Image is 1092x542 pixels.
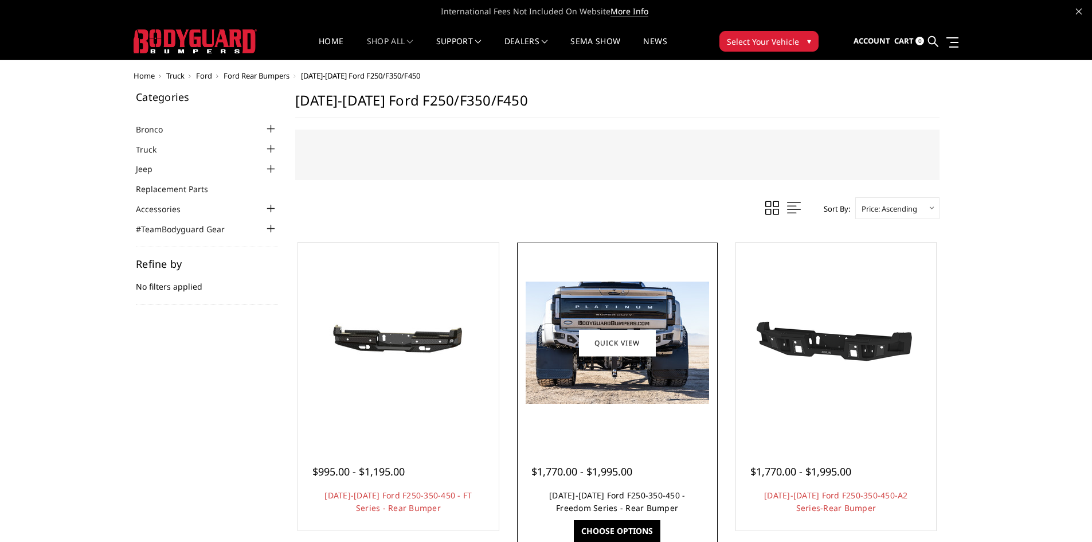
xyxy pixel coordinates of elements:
span: $1,770.00 - $1,995.00 [531,465,632,478]
a: shop all [367,37,413,60]
span: $995.00 - $1,195.00 [312,465,405,478]
span: $1,770.00 - $1,995.00 [750,465,851,478]
label: Sort By: [817,200,850,217]
a: Account [854,26,890,57]
h1: [DATE]-[DATE] Ford F250/F350/F450 [295,92,940,118]
a: SEMA Show [570,37,620,60]
a: Truck [136,143,171,155]
a: Bronco [136,123,177,135]
a: Truck [166,71,185,81]
img: BODYGUARD BUMPERS [134,29,257,53]
a: [DATE]-[DATE] Ford F250-350-450-A2 Series-Rear Bumper [764,490,908,513]
a: Home [134,71,155,81]
button: Select Your Vehicle [719,31,819,52]
img: 2023-2025 Ford F250-350-450 - Freedom Series - Rear Bumper [526,282,709,404]
a: [DATE]-[DATE] Ford F250-350-450 - Freedom Series - Rear Bumper [549,490,685,513]
a: Choose Options [574,520,660,542]
a: 2023-2025 Ford F250-350-450 - Freedom Series - Rear Bumper 2023-2025 Ford F250-350-450 - Freedom ... [520,245,715,440]
a: Home [319,37,343,60]
a: Support [436,37,482,60]
a: News [643,37,667,60]
span: Cart [894,36,914,46]
img: 2023-2026 Ford F250-350-450 - FT Series - Rear Bumper [307,299,490,387]
span: Select Your Vehicle [727,36,799,48]
a: #TeamBodyguard Gear [136,223,239,235]
a: More Info [610,6,648,17]
a: Replacement Parts [136,183,222,195]
h5: Refine by [136,259,278,269]
div: No filters applied [136,259,278,305]
span: Account [854,36,890,46]
a: Jeep [136,163,167,175]
span: [DATE]-[DATE] Ford F250/F350/F450 [301,71,420,81]
img: 2023-2025 Ford F250-350-450-A2 Series-Rear Bumper [744,291,927,395]
span: ▾ [807,35,811,47]
a: Ford Rear Bumpers [224,71,289,81]
a: Quick view [579,329,656,356]
h5: Categories [136,92,278,102]
span: 0 [915,37,924,45]
a: Accessories [136,203,195,215]
a: Ford [196,71,212,81]
a: Dealers [504,37,548,60]
a: 2023-2026 Ford F250-350-450 - FT Series - Rear Bumper [301,245,496,440]
iframe: Chat Widget [1035,487,1092,542]
a: [DATE]-[DATE] Ford F250-350-450 - FT Series - Rear Bumper [324,490,472,513]
a: Cart 0 [894,26,924,57]
a: 2023-2025 Ford F250-350-450-A2 Series-Rear Bumper 2023-2025 Ford F250-350-450-A2 Series-Rear Bumper [739,245,934,440]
